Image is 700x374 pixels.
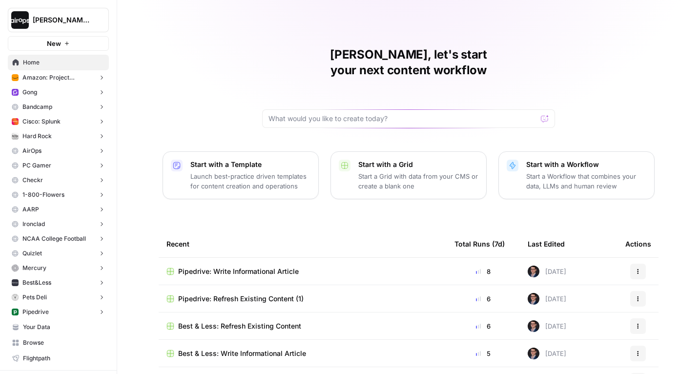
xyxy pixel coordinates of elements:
a: Pipedrive: Write Informational Article [166,267,439,276]
span: Mercury [22,264,46,272]
span: Best & Less: Refresh Existing Content [178,321,301,331]
img: oqijnz6ien5g7kxai8bzyv0u4hq9 [12,118,19,125]
span: Pipedrive [22,308,49,316]
a: Browse [8,335,109,351]
span: Flightpath [23,354,104,363]
span: NCAA College Football [22,234,86,243]
button: Start with a TemplateLaunch best-practice driven templates for content creation and operations [163,151,319,199]
span: Cisco: Splunk [22,117,61,126]
span: Browse [23,338,104,347]
h1: [PERSON_NAME], let's start your next content workflow [262,47,555,78]
a: Flightpath [8,351,109,366]
button: AARP [8,202,109,217]
button: Quizlet [8,246,109,261]
button: Cisco: Splunk [8,114,109,129]
div: 5 [454,349,512,358]
div: Recent [166,230,439,257]
button: Mercury [8,261,109,275]
span: Amazon: Project [PERSON_NAME] [22,73,94,82]
span: Gong [22,88,37,97]
a: Best & Less: Refresh Existing Content [166,321,439,331]
span: Your Data [23,323,104,332]
a: Best & Less: Write Informational Article [166,349,439,358]
span: Quizlet [22,249,42,258]
a: Pipedrive: Refresh Existing Content (1) [166,294,439,304]
span: [PERSON_NAME]-Sandbox [33,15,92,25]
button: Checkr [8,173,109,187]
button: Amazon: Project [PERSON_NAME] [8,70,109,85]
div: 8 [454,267,512,276]
span: Pets Deli [22,293,47,302]
img: lrh2mueriarel2y2ccpycmcdkl1y [12,265,19,271]
button: Start with a WorkflowStart a Workflow that combines your data, LLMs and human review [498,151,655,199]
div: [DATE] [528,266,566,277]
button: New [8,36,109,51]
div: [DATE] [528,348,566,359]
span: Bandcamp [22,103,52,111]
button: Gong [8,85,109,100]
button: NCAA College Football [8,231,109,246]
span: Ironclad [22,220,45,229]
p: Launch best-practice driven templates for content creation and operations [190,171,310,191]
span: Pipedrive: Write Informational Article [178,267,299,276]
button: Best&Less [8,275,109,290]
img: w6cjb6u2gvpdnjw72qw8i2q5f3eb [12,89,19,96]
button: Pets Deli [8,290,109,305]
span: 1-800-Flowers [22,190,64,199]
img: ldmwv53b2lcy2toudj0k1c5n5o6j [528,293,539,305]
img: ldmwv53b2lcy2toudj0k1c5n5o6j [528,320,539,332]
img: v3ye4b4tdriaxc4dx9994tze5hqc [12,279,19,286]
button: Workspace: Dille-Sandbox [8,8,109,32]
img: ldmwv53b2lcy2toudj0k1c5n5o6j [528,266,539,277]
p: Start with a Grid [358,160,478,169]
span: Home [23,58,104,67]
span: AirOps [22,146,41,155]
button: 1-800-Flowers [8,187,109,202]
button: Ironclad [8,217,109,231]
button: AirOps [8,144,109,158]
img: 5m124wbs6zbtq8vuronh93gjxiq6 [12,294,19,301]
button: Hard Rock [8,129,109,144]
div: [DATE] [528,293,566,305]
a: Home [8,55,109,70]
div: [DATE] [528,320,566,332]
button: Bandcamp [8,100,109,114]
p: Start with a Template [190,160,310,169]
img: indf61bpspe8pydji63wg7a5hbqu [12,309,19,315]
span: New [47,39,61,48]
span: Hard Rock [22,132,52,141]
input: What would you like to create today? [268,114,537,124]
span: Pipedrive: Refresh Existing Content (1) [178,294,304,304]
img: fefp0odp4bhykhmn2t5romfrcxry [12,74,19,81]
div: Total Runs (7d) [454,230,505,257]
img: ymbf0s9b81flv8yr6diyfuh8emo8 [12,133,19,140]
span: Checkr [22,176,43,185]
div: 6 [454,321,512,331]
button: Pipedrive [8,305,109,319]
span: Best & Less: Write Informational Article [178,349,306,358]
button: Start with a GridStart a Grid with data from your CMS or create a blank one [330,151,487,199]
div: Last Edited [528,230,565,257]
a: Your Data [8,319,109,335]
p: Start a Workflow that combines your data, LLMs and human review [526,171,646,191]
span: Best&Less [22,278,51,287]
button: PC Gamer [8,158,109,173]
img: Dille-Sandbox Logo [11,11,29,29]
p: Start a Grid with data from your CMS or create a blank one [358,171,478,191]
div: 6 [454,294,512,304]
div: Actions [625,230,651,257]
p: Start with a Workflow [526,160,646,169]
img: ldmwv53b2lcy2toudj0k1c5n5o6j [528,348,539,359]
span: PC Gamer [22,161,51,170]
span: AARP [22,205,39,214]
